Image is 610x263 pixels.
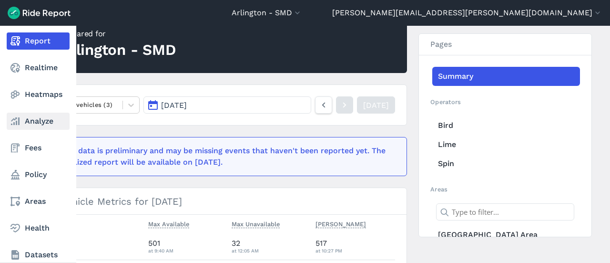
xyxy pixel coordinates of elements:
th: Bird [61,233,144,260]
h2: Areas [430,185,580,194]
a: Analyze [7,113,70,130]
div: Prepared for [60,28,175,40]
a: Fees [7,139,70,157]
span: [PERSON_NAME] [315,219,366,228]
div: This data is preliminary and may be missing events that haven't been reported yet. The finalized ... [61,145,389,168]
h3: Vehicle Metrics for [DATE] [49,188,407,215]
h2: Operators [430,97,580,106]
button: Max Available [148,219,189,230]
a: Policy [7,166,70,183]
div: 517 [315,238,396,255]
span: [DATE] [161,101,187,110]
a: Summary [432,67,580,86]
button: Max Unavailable [232,219,280,230]
a: Realtime [7,59,70,76]
a: Bird [432,116,580,135]
div: Arlington - SMD [60,40,175,61]
button: [PERSON_NAME] [315,219,366,230]
div: 32 [232,238,308,255]
div: at 9:40 AM [148,246,224,255]
a: Heatmaps [7,86,70,103]
div: at 10:27 PM [315,246,396,255]
button: [DATE] [143,96,311,114]
a: Health [7,220,70,237]
a: Spin [432,154,580,173]
a: Areas [7,193,70,210]
span: Max Unavailable [232,219,280,228]
img: Ride Report [8,7,71,19]
div: at 12:05 AM [232,246,308,255]
input: Type to filter... [436,203,574,221]
a: Lime [432,135,580,154]
button: [PERSON_NAME][EMAIL_ADDRESS][PERSON_NAME][DOMAIN_NAME] [332,7,602,19]
a: [GEOGRAPHIC_DATA] Area [432,225,580,244]
div: 501 [148,238,224,255]
h3: Pages [419,34,591,55]
span: Max Available [148,219,189,228]
a: Report [7,32,70,50]
button: Arlington - SMD [232,7,302,19]
a: [DATE] [357,96,395,114]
